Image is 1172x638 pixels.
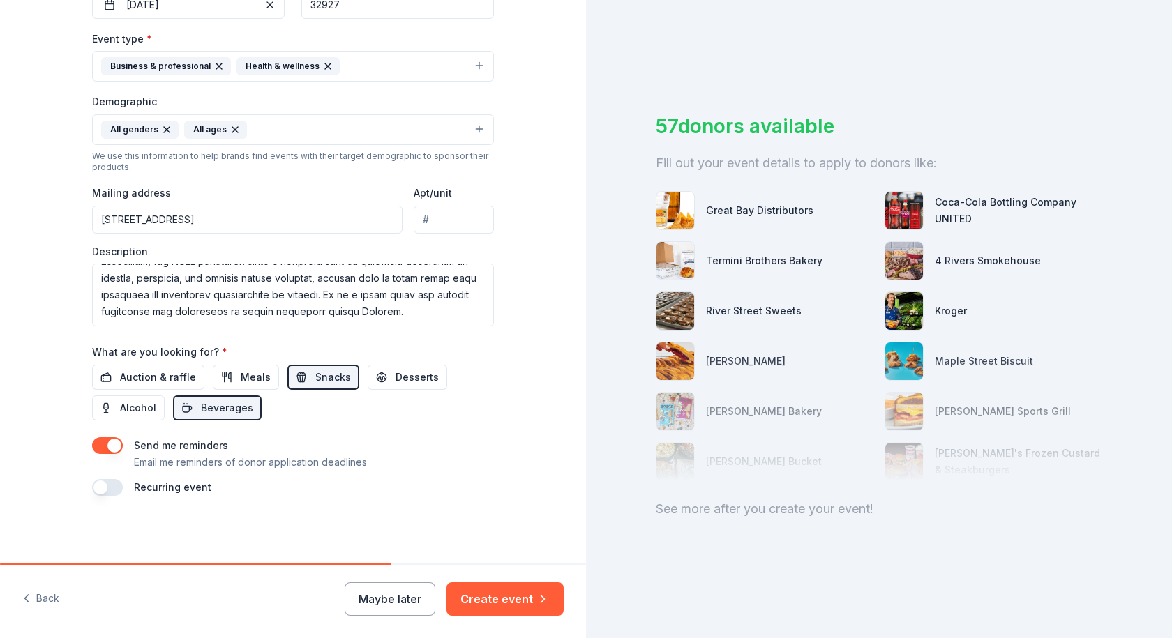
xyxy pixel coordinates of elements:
[656,242,694,280] img: photo for Termini Brothers Bakery
[92,32,152,46] label: Event type
[345,582,435,616] button: Maybe later
[101,57,231,75] div: Business & professional
[101,121,179,139] div: All genders
[22,584,59,614] button: Back
[92,151,494,173] div: We use this information to help brands find events with their target demographic to sponsor their...
[120,369,196,386] span: Auction & raffle
[201,400,253,416] span: Beverages
[414,206,494,234] input: #
[287,365,359,390] button: Snacks
[656,292,694,330] img: photo for River Street Sweets
[706,202,813,219] div: Great Bay Distributors
[92,245,148,259] label: Description
[414,186,452,200] label: Apt/unit
[92,365,204,390] button: Auction & raffle
[213,365,279,390] button: Meals
[885,192,923,229] img: photo for Coca-Cola Bottling Company UNITED
[92,395,165,420] button: Alcohol
[92,114,494,145] button: All gendersAll ages
[134,454,367,471] p: Email me reminders of donor application deadlines
[656,192,694,229] img: photo for Great Bay Distributors
[92,186,171,200] label: Mailing address
[92,95,157,109] label: Demographic
[120,400,156,416] span: Alcohol
[92,51,494,82] button: Business & professionalHealth & wellness
[656,498,1102,520] div: See more after you create your event!
[236,57,340,75] div: Health & wellness
[184,121,247,139] div: All ages
[885,292,923,330] img: photo for Kroger
[92,345,227,359] label: What are you looking for?
[92,264,494,326] textarea: Lor ipsumdolor si ame CONS adipiscing elit se doe temp in u laboree doloremagnaa enimadminim veni...
[935,252,1041,269] div: 4 Rivers Smokehouse
[315,369,351,386] span: Snacks
[706,303,802,319] div: River Street Sweets
[706,252,822,269] div: Termini Brothers Bakery
[935,194,1102,227] div: Coca-Cola Bottling Company UNITED
[656,152,1102,174] div: Fill out your event details to apply to donors like:
[92,206,403,234] input: Enter a US address
[935,303,967,319] div: Kroger
[134,439,228,451] label: Send me reminders
[173,395,262,420] button: Beverages
[885,242,923,280] img: photo for 4 Rivers Smokehouse
[368,365,447,390] button: Desserts
[446,582,564,616] button: Create event
[241,369,271,386] span: Meals
[656,112,1102,141] div: 57 donors available
[134,481,211,493] label: Recurring event
[396,369,439,386] span: Desserts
